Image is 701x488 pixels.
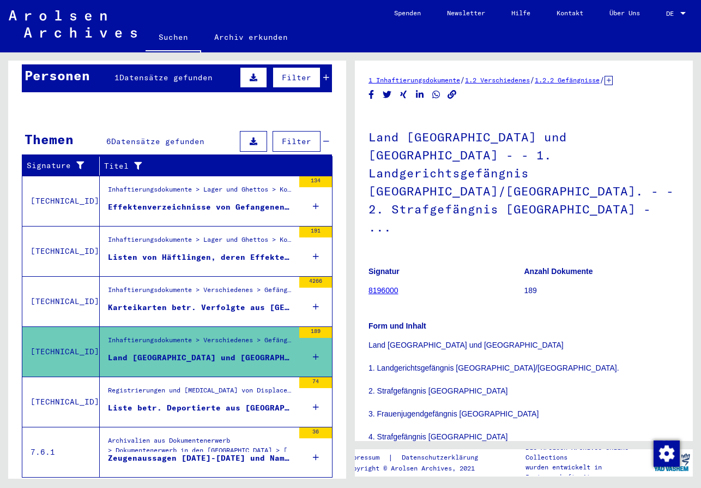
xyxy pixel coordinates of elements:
a: 1.2 Verschiedenes [465,76,530,84]
button: Share on Xing [398,88,409,102]
span: / [530,75,535,85]
div: Zeugenaussagen [DATE]-[DATE] und Namenslisten [108,453,294,464]
td: 7.6.1 [22,427,100,477]
img: yv_logo.png [651,449,692,476]
button: Filter [273,67,321,88]
td: [TECHNICAL_ID] [22,326,100,377]
button: Share on WhatsApp [431,88,442,102]
span: Filter [282,73,311,82]
button: Share on Facebook [366,88,377,102]
a: 1.2.2 Gefängnisse [535,76,600,84]
p: Copyright © Arolsen Archives, 2021 [345,463,491,473]
div: | [345,452,491,463]
img: Arolsen_neg.svg [9,10,137,38]
button: Share on LinkedIn [414,88,426,102]
div: 4266 [299,277,332,288]
p: wurden entwickelt in Partnerschaft mit [525,462,651,482]
div: Karteikarten betr. Verfolgte aus [GEOGRAPHIC_DATA], [GEOGRAPHIC_DATA] und [GEOGRAPHIC_DATA] ("Nac... [108,302,294,313]
td: [TECHNICAL_ID] [22,377,100,427]
div: Titel [104,160,311,172]
div: Liste betr. Deportierte aus [GEOGRAPHIC_DATA], die 1944/45 aus den nachfolgenden Orten befreit wu... [108,402,294,414]
a: 8196000 [368,286,398,295]
div: Signature [27,160,91,171]
div: Inhaftierungsdokumente > Lager und Ghettos > Konzentrationslager [GEOGRAPHIC_DATA] > Listenmateri... [108,235,294,250]
div: Effektenverzeichnisse von Gefangenen, die aus den Zuchthäusern [GEOGRAPHIC_DATA] und [GEOGRAPHIC_... [108,201,294,213]
td: [TECHNICAL_ID] [22,276,100,326]
a: Impressum [345,452,388,463]
span: 1 [114,73,119,82]
b: Anzahl Dokumente [524,267,593,276]
div: 36 [299,427,332,438]
div: 189 [299,327,332,338]
div: 191 [299,227,332,237]
p: Die Arolsen Archives Online-Collections [525,443,651,462]
td: [TECHNICAL_ID] [22,226,100,276]
p: 189 [524,285,680,296]
div: Inhaftierungsdokumente > Lager und Ghettos > Konzentrationslager [GEOGRAPHIC_DATA] > Listenmateri... [108,185,294,200]
div: Listen von Häftlingen, deren Effekten verschiedenen Gefängnissen und Staatspolizeistellen innerha... [108,252,294,263]
td: [TECHNICAL_ID] [22,176,100,226]
a: Datenschutzerklärung [393,452,491,463]
div: Personen [25,66,90,85]
b: Signatur [368,267,400,276]
div: Signature [27,157,102,175]
div: Inhaftierungsdokumente > Verschiedenes > Gefängnisse > Listenmaterial Gruppe P.P. > [GEOGRAPHIC_D... [108,335,294,350]
button: Copy link [446,88,458,102]
span: DE [666,10,678,17]
a: Suchen [146,24,201,52]
span: / [600,75,605,85]
img: Zustimmung ändern [654,441,680,467]
button: Filter [273,131,321,152]
div: Inhaftierungsdokumente > Verschiedenes > Gefängnisse > Listenmaterial Gruppe P.P. > Karteikarten ... [108,285,294,300]
span: Filter [282,136,311,146]
div: 74 [299,377,332,388]
span: / [460,75,465,85]
button: Share on Twitter [382,88,393,102]
div: Titel [104,157,322,175]
div: Land [GEOGRAPHIC_DATA] und [GEOGRAPHIC_DATA] - - 1. Landgerichtsgefängnis [GEOGRAPHIC_DATA]/[GEOG... [108,352,294,364]
span: Datensätze gefunden [119,73,213,82]
b: Form und Inhalt [368,322,426,330]
h1: Land [GEOGRAPHIC_DATA] und [GEOGRAPHIC_DATA] - - 1. Landgerichtsgefängnis [GEOGRAPHIC_DATA]/[GEOG... [368,112,679,250]
div: Registrierungen und [MEDICAL_DATA] von Displaced Persons, Kindern und Vermissten > Aufenthalts- u... [108,385,294,401]
div: Archivalien aus Dokumentenerwerb > Dokumentenerwerb in den [GEOGRAPHIC_DATA] > [US_STATE], Nation... [108,436,294,461]
a: Archiv erkunden [201,24,301,50]
a: 1 Inhaftierungsdokumente [368,76,460,84]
